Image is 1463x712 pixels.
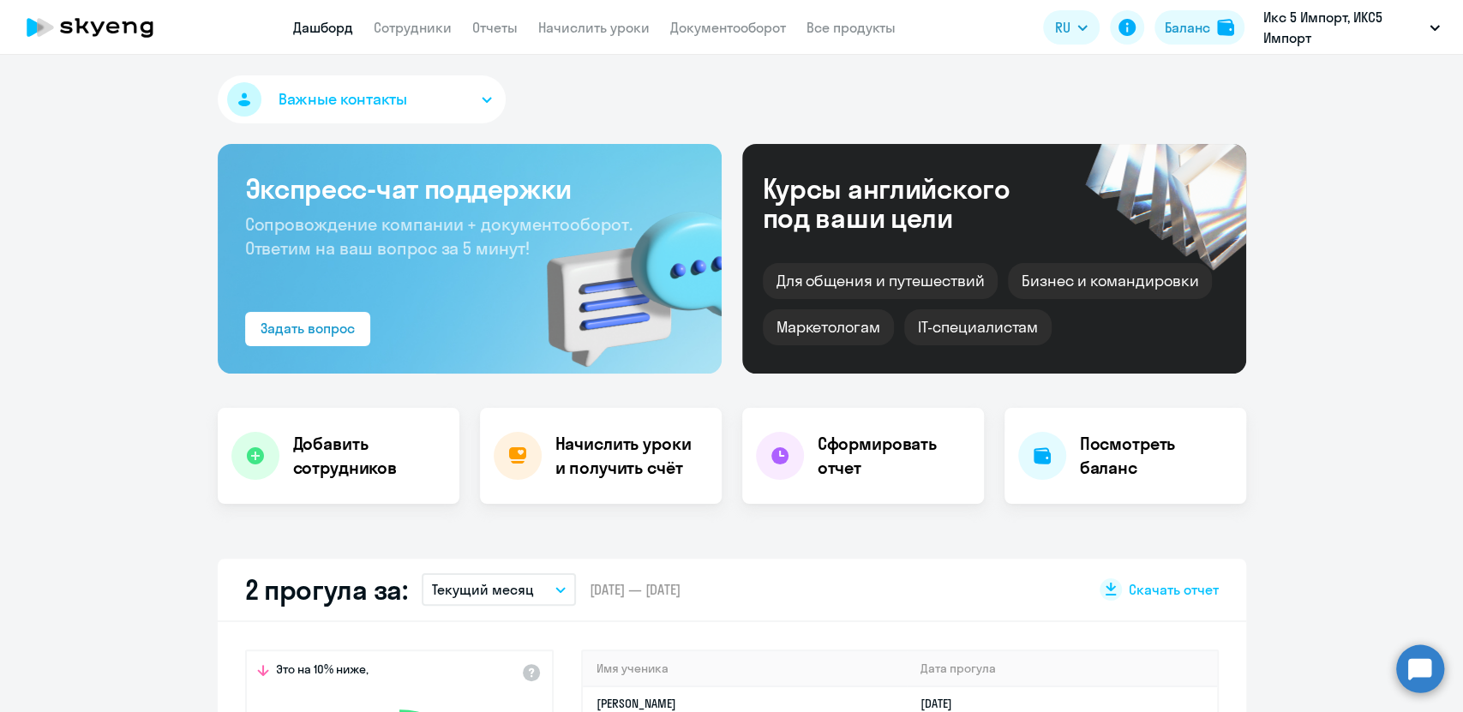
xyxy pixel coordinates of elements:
[245,171,694,206] h3: Экспресс-чат поддержки
[806,19,896,36] a: Все продукты
[538,19,650,36] a: Начислить уроки
[763,174,1056,232] div: Курсы английского под ваши цели
[763,263,998,299] div: Для общения и путешествий
[1055,17,1070,38] span: RU
[1080,432,1232,480] h4: Посмотреть баланс
[597,696,676,711] a: [PERSON_NAME]
[555,432,705,480] h4: Начислить уроки и получить счёт
[261,318,355,338] div: Задать вопрос
[818,432,970,480] h4: Сформировать отчет
[293,19,353,36] a: Дашборд
[1129,580,1219,599] span: Скачать отчет
[522,181,722,374] img: bg-img
[583,651,908,686] th: Имя ученика
[1165,17,1210,38] div: Баланс
[218,75,506,123] button: Важные контакты
[1154,10,1244,45] button: Балансbalance
[472,19,518,36] a: Отчеты
[920,696,966,711] a: [DATE]
[1255,7,1448,48] button: Икс 5 Импорт, ИКС5 Импорт
[763,309,894,345] div: Маркетологам
[904,309,1052,345] div: IT-специалистам
[670,19,786,36] a: Документооборот
[245,312,370,346] button: Задать вопрос
[590,580,681,599] span: [DATE] — [DATE]
[293,432,446,480] h4: Добавить сотрудников
[374,19,452,36] a: Сотрудники
[279,88,407,111] span: Важные контакты
[907,651,1216,686] th: Дата прогула
[1008,263,1212,299] div: Бизнес и командировки
[432,579,534,600] p: Текущий месяц
[245,572,408,607] h2: 2 прогула за:
[1043,10,1100,45] button: RU
[422,573,576,606] button: Текущий месяц
[1217,19,1234,36] img: balance
[1263,7,1423,48] p: Икс 5 Импорт, ИКС5 Импорт
[245,213,633,259] span: Сопровождение компании + документооборот. Ответим на ваш вопрос за 5 минут!
[276,661,369,682] span: Это на 10% ниже,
